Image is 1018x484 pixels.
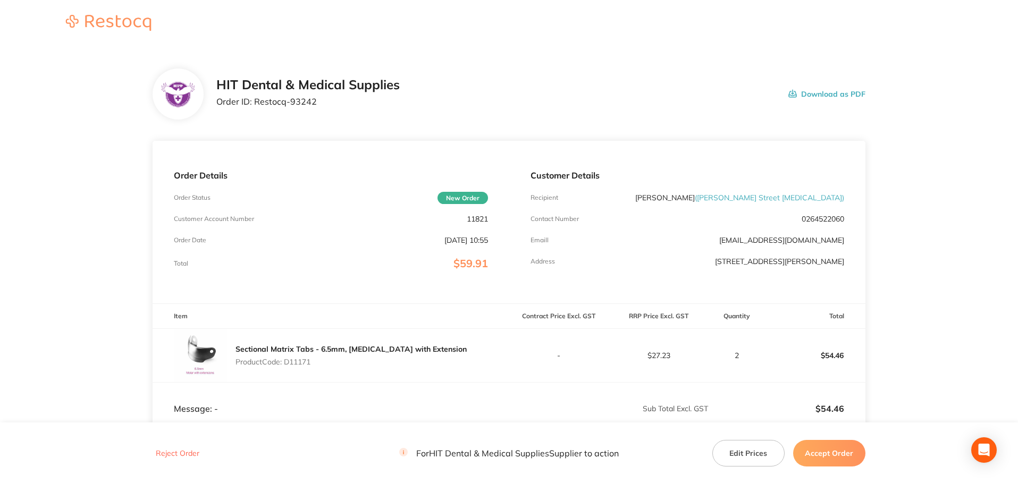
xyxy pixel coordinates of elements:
p: $27.23 [609,351,708,360]
a: Restocq logo [55,15,162,32]
button: Edit Prices [712,440,785,466]
span: ( [PERSON_NAME] Street [MEDICAL_DATA] ) [695,193,844,202]
p: Sub Total Excl. GST [510,404,708,413]
p: For HIT Dental & Medical Supplies Supplier to action [399,448,619,458]
th: Total [765,304,865,329]
p: Total [174,260,188,267]
th: Contract Price Excl. GST [509,304,609,329]
p: Order Date [174,236,206,244]
p: Customer Details [531,171,844,180]
p: Order Status [174,194,211,201]
th: Quantity [709,304,765,329]
th: RRP Price Excl. GST [609,304,709,329]
p: Emaill [531,236,549,244]
a: [EMAIL_ADDRESS][DOMAIN_NAME] [719,235,844,245]
p: Product Code: D11171 [235,358,467,366]
button: Reject Order [153,449,203,458]
img: Restocq logo [55,15,162,31]
p: $54.46 [709,404,844,413]
p: [DATE] 10:55 [444,236,488,244]
p: Recipient [531,194,558,201]
p: Customer Account Number [174,215,254,223]
th: Item [153,304,509,329]
p: Contact Number [531,215,579,223]
p: [STREET_ADDRESS][PERSON_NAME] [715,257,844,266]
p: - [510,351,609,360]
h2: HIT Dental & Medical Supplies [216,78,400,92]
a: Sectional Matrix Tabs - 6.5mm, [MEDICAL_DATA] with Extension [235,344,467,354]
img: ZWE3a210NA [161,77,196,112]
div: Open Intercom Messenger [971,437,997,463]
p: 2 [709,351,765,360]
span: $59.91 [453,257,488,270]
button: Download as PDF [788,78,865,111]
p: 11821 [467,215,488,223]
span: New Order [438,192,488,204]
p: Order Details [174,171,487,180]
td: Message: - [153,382,509,414]
p: Address [531,258,555,265]
img: cm42NHMxbA [174,329,227,382]
p: $54.46 [766,343,865,368]
button: Accept Order [793,440,865,466]
p: Order ID: Restocq- 93242 [216,97,400,106]
p: 0264522060 [802,215,844,223]
p: [PERSON_NAME] [635,193,844,202]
